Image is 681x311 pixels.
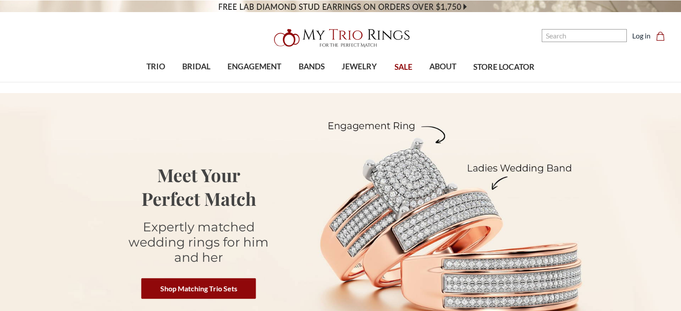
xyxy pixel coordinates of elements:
[465,53,543,82] a: STORE LOCATOR
[342,61,377,72] span: JEWELRY
[182,61,210,72] span: BRIDAL
[141,278,256,298] a: Shop Matching Trio Sets
[632,30,651,41] a: Log in
[394,61,412,73] span: SALE
[219,52,290,81] a: ENGAGEMENT
[473,61,535,73] span: STORE LOCATOR
[421,52,465,81] a: ABOUT
[542,29,627,42] input: Search
[656,32,665,41] svg: cart.cart_preview
[146,61,165,72] span: TRIO
[333,52,385,81] a: JEWELRY
[269,24,412,52] img: My Trio Rings
[174,52,219,81] a: BRIDAL
[299,61,325,72] span: BANDS
[197,24,484,52] a: My Trio Rings
[290,52,333,81] a: BANDS
[138,52,174,81] a: TRIO
[227,61,281,72] span: ENGAGEMENT
[385,53,420,82] a: SALE
[429,61,456,72] span: ABOUT
[656,30,670,41] a: Cart with 0 items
